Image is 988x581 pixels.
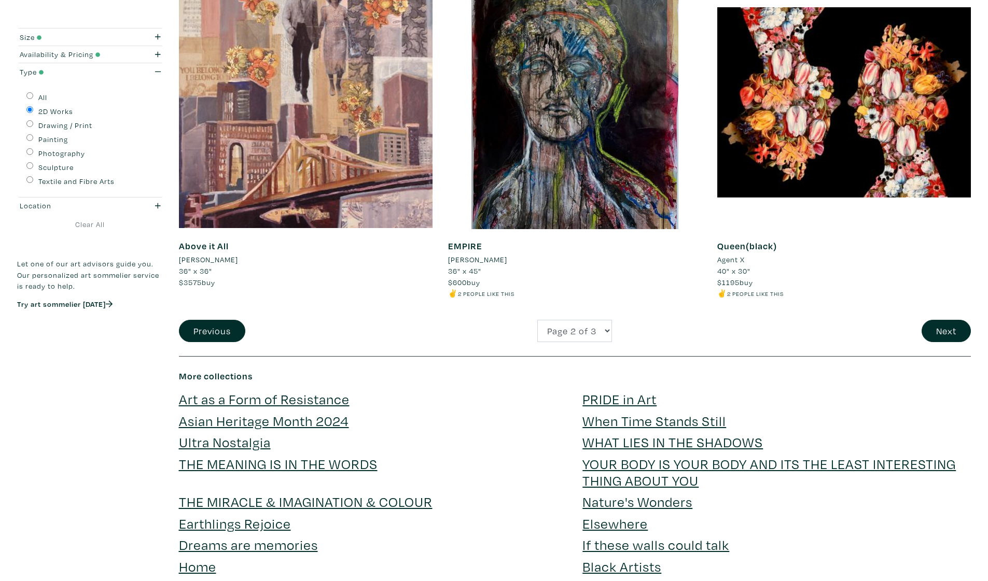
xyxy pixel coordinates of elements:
label: Textile and Fibre Arts [38,176,115,187]
button: Type [17,63,163,80]
small: 2 people like this [458,290,514,297]
label: Drawing / Print [38,120,92,131]
button: Size [17,29,163,46]
a: Earthlings Rejoice [179,514,291,532]
p: Let one of our art advisors guide you. Our personalized art sommelier service is ready to help. [17,258,163,292]
span: 36" x 36" [179,266,212,276]
li: ✌️ [717,288,971,299]
span: 40" x 30" [717,266,750,276]
label: Painting [38,134,68,145]
a: THE MEANING IS IN THE WORDS [179,455,378,473]
button: Previous [179,320,245,342]
li: ✌️ [448,288,702,299]
a: If these walls could talk [582,535,729,554]
li: [PERSON_NAME] [179,254,238,265]
a: Try art sommelier [DATE] [17,299,113,309]
a: Agent X [717,254,971,265]
span: buy [179,277,215,287]
a: YOUR BODY IS YOUR BODY AND ITS THE LEAST INTERESTING THING ABOUT YOU [582,455,956,489]
div: Size [20,32,122,43]
a: [PERSON_NAME] [179,254,433,265]
span: buy [448,277,480,287]
li: [PERSON_NAME] [448,254,507,265]
li: Agent X [717,254,745,265]
label: Sculpture [38,162,74,173]
iframe: Customer reviews powered by Trustpilot [17,320,163,342]
h6: More collections [179,371,971,382]
span: $1195 [717,277,740,287]
a: EMPIRE [448,240,482,252]
button: Availability & Pricing [17,46,163,63]
a: [PERSON_NAME] [448,254,702,265]
div: Type [20,66,122,78]
a: THE MIRACLE & IMAGINATION & COLOUR [179,492,433,511]
a: Elsewhere [582,514,648,532]
label: 2D Works [38,106,73,117]
a: Black Artists [582,557,661,575]
button: Next [922,320,971,342]
a: PRIDE in Art [582,390,657,408]
span: $3575 [179,277,202,287]
label: All [38,92,47,103]
small: 2 people like this [727,290,784,297]
a: Art as a Form of Resistance [179,390,350,408]
a: Dreams are memories [179,535,318,554]
span: 36" x 45" [448,266,481,276]
a: Queen(black) [717,240,777,252]
span: buy [717,277,753,287]
a: Nature's Wonders [582,492,692,511]
a: When Time Stands Still [582,412,726,430]
span: $600 [448,277,467,287]
a: Home [179,557,216,575]
a: Ultra Nostalgia [179,433,271,451]
a: Clear All [17,219,163,230]
a: Asian Heritage Month 2024 [179,412,349,430]
div: Availability & Pricing [20,49,122,60]
label: Photography [38,148,85,159]
a: WHAT LIES IN THE SHADOWS [582,433,763,451]
div: Location [20,200,122,211]
button: Location [17,197,163,215]
a: Above it All [179,240,229,252]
